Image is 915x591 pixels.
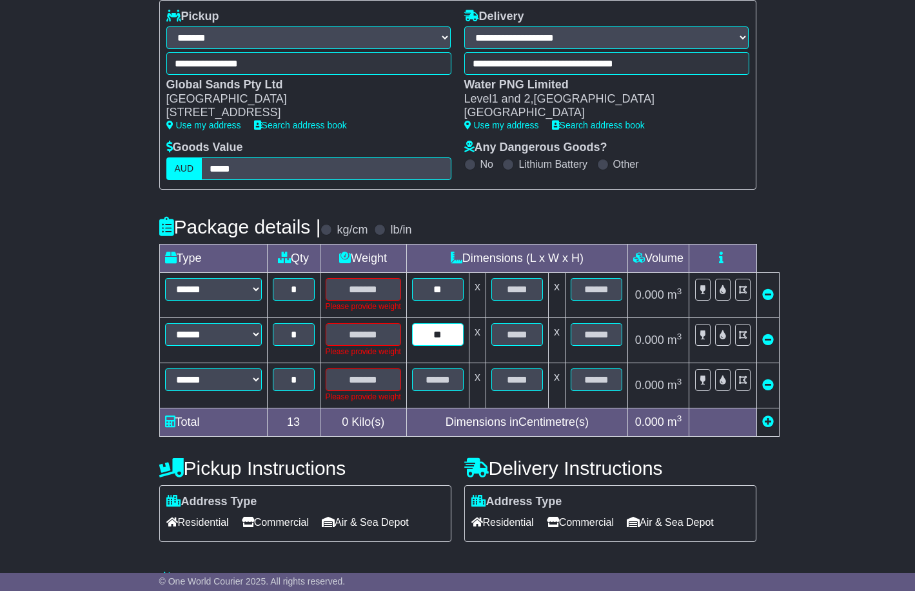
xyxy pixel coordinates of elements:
a: Search address book [552,120,645,130]
h4: Pickup Instructions [159,457,451,479]
h4: Package details | [159,216,321,237]
span: 0.000 [635,288,664,301]
label: Address Type [166,495,257,509]
span: © One World Courier 2025. All rights reserved. [159,576,346,586]
label: AUD [166,157,202,180]
label: Pickup [166,10,219,24]
label: Delivery [464,10,524,24]
div: Please provide weight [326,391,401,403]
span: m [667,416,682,428]
td: Qty [267,245,320,273]
div: [STREET_ADDRESS] [166,106,438,120]
span: m [667,288,682,301]
label: Lithium Battery [518,158,587,170]
td: Dimensions in Centimetre(s) [406,408,627,437]
span: 0.000 [635,416,664,428]
div: Water PNG Limited [464,78,736,92]
div: Please provide weight [326,346,401,357]
a: Remove this item [762,379,774,392]
span: Commercial [547,512,614,532]
span: Commercial [242,512,309,532]
td: 13 [267,408,320,437]
label: Any Dangerous Goods? [464,141,607,155]
a: Remove this item [762,334,774,346]
span: Air & Sea Depot [322,512,409,532]
td: Weight [320,245,406,273]
span: Residential [471,512,534,532]
td: Dimensions (L x W x H) [406,245,627,273]
label: kg/cm [337,223,368,237]
label: Goods Value [166,141,243,155]
td: Kilo(s) [320,408,406,437]
label: No [480,158,493,170]
sup: 3 [677,332,682,341]
a: Add new item [762,416,774,428]
a: Use my address [464,120,539,130]
div: [GEOGRAPHIC_DATA] [464,106,736,120]
label: Address Type [471,495,562,509]
div: Please provide weight [326,301,401,312]
td: x [548,363,565,408]
div: Level1 and 2,[GEOGRAPHIC_DATA] [464,92,736,106]
td: Type [159,245,267,273]
span: Air & Sea Depot [627,512,714,532]
td: Volume [627,245,689,273]
div: Global Sands Pty Ltd [166,78,438,92]
span: Residential [166,512,229,532]
h4: Delivery Instructions [464,457,756,479]
a: Use my address [166,120,241,130]
div: [GEOGRAPHIC_DATA] [166,92,438,106]
sup: 3 [677,414,682,423]
span: 0.000 [635,379,664,392]
td: x [548,273,565,318]
td: x [469,318,486,363]
span: m [667,379,682,392]
td: Total [159,408,267,437]
td: x [469,363,486,408]
span: 0 [342,416,348,428]
td: x [548,318,565,363]
sup: 3 [677,286,682,296]
label: lb/in [390,223,411,237]
span: m [667,334,682,346]
label: Other [613,158,639,170]
td: x [469,273,486,318]
a: Remove this item [762,288,774,301]
sup: 3 [677,377,682,386]
span: 0.000 [635,334,664,346]
a: Search address book [254,120,347,130]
